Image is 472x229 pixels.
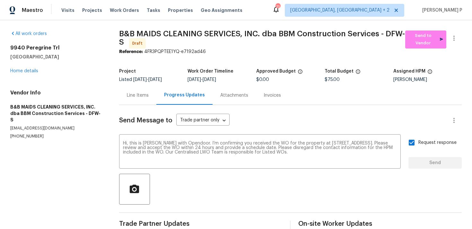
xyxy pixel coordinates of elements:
span: The total cost of line items that have been proposed by Opendoor. This sum includes line items th... [355,69,361,77]
h2: 9940 Peregrine Trl [10,45,104,51]
h4: Vendor Info [10,90,104,96]
span: Properties [168,7,193,13]
div: Attachments [220,92,248,99]
h5: Work Order Timeline [188,69,233,74]
span: Tasks [147,8,160,13]
div: 71 [275,4,280,10]
span: [PERSON_NAME] P [420,7,462,13]
a: Home details [10,69,38,73]
b: Reference: [119,49,143,54]
span: The total cost of line items that have been approved by both Opendoor and the Trade Partner. This... [298,69,303,77]
span: Maestro [22,7,43,13]
p: [EMAIL_ADDRESS][DOMAIN_NAME] [10,126,104,131]
span: - [188,77,216,82]
span: Send to Vendor [408,32,443,47]
span: [DATE] [148,77,162,82]
div: Trade partner only [176,115,230,126]
div: Progress Updates [164,92,205,98]
span: On-site Worker Updates [298,221,462,227]
div: Line Items [127,92,149,99]
span: $75.00 [325,77,340,82]
span: Send Message to [119,117,172,124]
span: Visits [61,7,74,13]
a: All work orders [10,31,47,36]
h5: Assigned HPM [393,69,425,74]
span: Work Orders [110,7,139,13]
span: [DATE] [188,77,201,82]
div: [PERSON_NAME] [393,77,462,82]
span: - [133,77,162,82]
h5: Project [119,69,136,74]
span: [DATE] [203,77,216,82]
button: Send to Vendor [405,31,446,48]
h5: B&B MAIDS CLEANING SERVICES, INC. dba BBM Construction Services - DFW-S [10,104,104,123]
h5: Total Budget [325,69,354,74]
span: Geo Assignments [201,7,242,13]
div: 4FR3PQPTEE1YQ-e7192ad46 [119,48,462,55]
span: Request response [418,139,457,146]
span: Projects [82,7,102,13]
h5: [GEOGRAPHIC_DATA] [10,54,104,60]
textarea: Hi, this is [PERSON_NAME] with Opendoor. I’m confirming you received the WO for the property at [... [123,141,397,163]
h5: Approved Budget [256,69,296,74]
span: Draft [132,40,145,47]
span: [GEOGRAPHIC_DATA], [GEOGRAPHIC_DATA] + 2 [290,7,389,13]
span: Listed [119,77,162,82]
div: Invoices [264,92,281,99]
span: $0.00 [256,77,269,82]
span: Trade Partner Updates [119,221,283,227]
span: [DATE] [133,77,147,82]
span: The hpm assigned to this work order. [427,69,433,77]
p: [PHONE_NUMBER] [10,134,104,139]
span: B&B MAIDS CLEANING SERVICES, INC. dba BBM Construction Services - DFW-S [119,30,405,46]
